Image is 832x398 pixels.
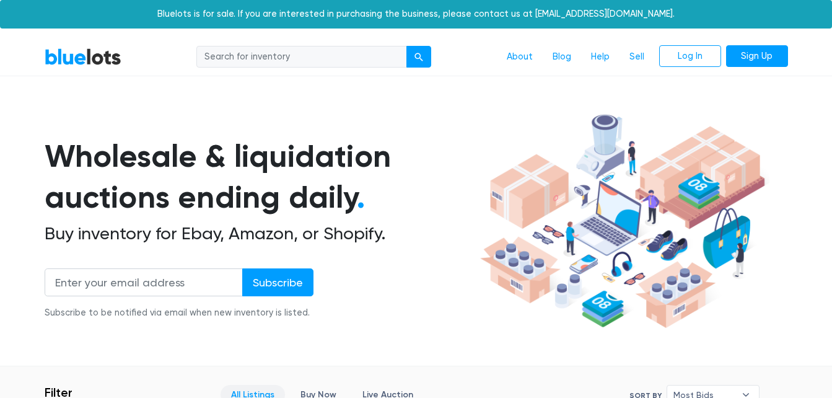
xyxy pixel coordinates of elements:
h2: Buy inventory for Ebay, Amazon, or Shopify. [45,223,476,244]
a: Help [581,45,620,69]
input: Search for inventory [196,46,407,68]
a: BlueLots [45,48,121,66]
a: About [497,45,543,69]
a: Sign Up [726,45,788,68]
span: . [357,179,365,216]
a: Sell [620,45,654,69]
a: Log In [659,45,721,68]
h1: Wholesale & liquidation auctions ending daily [45,136,476,218]
input: Subscribe [242,268,313,296]
img: hero-ee84e7d0318cb26816c560f6b4441b76977f77a177738b4e94f68c95b2b83dbb.png [476,108,769,334]
div: Subscribe to be notified via email when new inventory is listed. [45,306,313,320]
input: Enter your email address [45,268,243,296]
a: Blog [543,45,581,69]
